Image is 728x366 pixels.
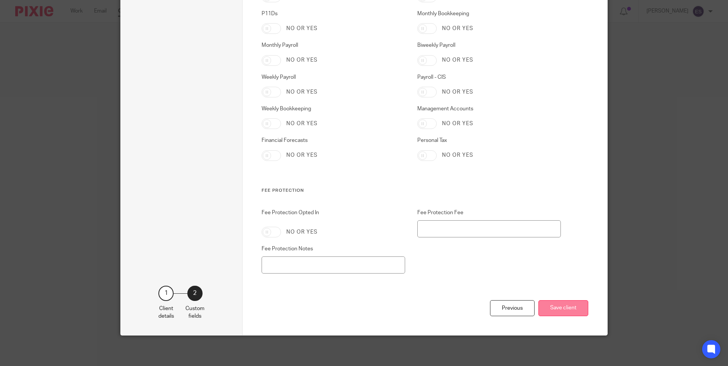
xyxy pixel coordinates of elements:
[417,73,561,81] label: Payroll - CIS
[417,209,561,216] label: Fee Protection Fee
[442,120,473,127] label: No or yes
[442,151,473,159] label: No or yes
[417,137,561,144] label: Personal Tax
[442,25,473,32] label: No or yes
[158,286,174,301] div: 1
[158,305,174,320] p: Client details
[286,151,318,159] label: No or yes
[185,305,204,320] p: Custom fields
[286,228,318,236] label: No or yes
[262,188,561,194] h3: Fee Protection
[286,56,318,64] label: No or yes
[442,56,473,64] label: No or yes
[262,137,406,144] label: Financial Forecasts
[262,10,406,18] label: P11Ds
[262,73,406,81] label: Weekly Payroll
[490,300,535,317] div: Previous
[442,88,473,96] label: No or yes
[187,286,203,301] div: 2
[417,41,561,49] label: Biweekly Payroll
[262,105,406,113] label: Weekly Bookkeeping
[262,41,406,49] label: Monthly Payroll
[262,245,406,253] label: Fee Protection Notes
[286,25,318,32] label: No or yes
[417,10,561,18] label: Monthly Bookkeeping
[417,105,561,113] label: Management Accounts
[262,209,406,221] label: Fee Protection Opted In
[538,300,588,317] button: Save client
[286,120,318,127] label: No or yes
[286,88,318,96] label: No or yes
